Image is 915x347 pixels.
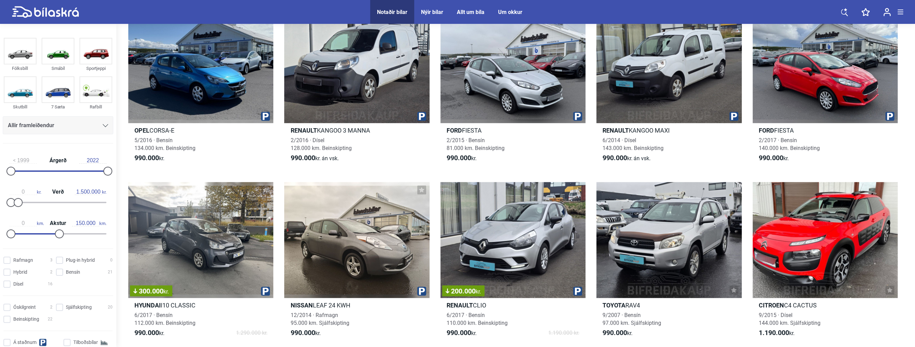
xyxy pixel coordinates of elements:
[440,182,585,343] a: 200.000kr.RenaultCLIO6/2017 · Bensín110.000 km. Beinskipting990.000kr.1.190.000 kr.
[261,287,270,296] img: parking.png
[602,312,661,326] span: 9/2007 · Bensín 97.000 km. Sjálfskipting
[50,257,53,264] span: 3
[596,7,741,168] a: RenaultKANGOO MAXI6/2014 · Dísel143.000 km. Beinskipting990.000kr.
[440,126,585,134] h2: FIESTA
[883,8,891,16] img: user-login.svg
[759,329,789,337] b: 1.190.000
[602,329,627,337] b: 990.000
[596,126,741,134] h2: KANGOO MAXI
[290,329,315,337] b: 990.000
[498,9,522,15] a: Um okkur
[48,158,68,163] span: Árgerð
[236,329,267,337] span: 1.290.000 kr.
[440,301,585,309] h2: CLIO
[73,339,98,346] span: Tilboðsbílar
[79,103,112,111] div: Rafbíll
[284,7,429,168] a: RenaultKANGOO 3 MANNA2/2016 · Dísel128.000 km. Beinskipting990.000kr.
[759,154,783,162] b: 990.000
[42,64,74,72] div: Smábíl
[447,312,508,326] span: 6/2017 · Bensín 110.000 km. Beinskipting
[8,121,54,130] span: Allir framleiðendur
[284,301,429,309] h2: LEAF 24 KWH
[753,7,898,168] a: FordFIESTA2/2017 · Bensín140.000 km. Beinskipting990.000kr.
[284,126,429,134] h2: KANGOO 3 MANNA
[447,329,477,337] span: kr.
[596,182,741,343] a: ToyotaRAV49/2007 · Bensín97.000 km. Sjálfskipting990.000kr.
[447,137,505,151] span: 2/2015 · Bensín 81.000 km. Beinskipting
[134,154,164,162] span: kr.
[573,112,582,121] img: parking.png
[440,7,585,168] a: FordFIESTA2/2015 · Bensín81.000 km. Beinskipting990.000kr.
[290,154,338,162] span: kr.
[134,302,161,309] b: Hyundai
[602,329,633,337] span: kr.
[602,127,629,134] b: Renault
[13,281,23,288] span: Dísel
[163,288,169,295] span: kr.
[48,316,53,323] span: 22
[753,126,898,134] h2: FIESTA
[66,304,92,311] span: Sjálfskipting
[447,127,462,134] b: Ford
[10,220,44,226] span: km.
[50,304,53,311] span: 2
[133,288,169,295] span: 300.000
[4,64,37,72] div: Fólksbíll
[50,269,53,276] span: 2
[108,269,113,276] span: 21
[10,189,41,195] span: kr.
[548,329,579,337] span: 1.190.000 kr.
[66,257,95,264] span: Plug-in hybrid
[108,304,113,311] span: 20
[753,301,898,309] h2: C4 CACTUS
[42,103,74,111] div: 7 Sæta
[377,9,407,15] a: Notaðir bílar
[13,269,27,276] span: Hybrid
[13,316,39,323] span: Beinskipting
[134,127,149,134] b: Opel
[290,127,317,134] b: Renault
[417,112,426,121] img: parking.png
[602,302,625,309] b: Toyota
[79,64,112,72] div: Sportjeppi
[261,112,270,121] img: parking.png
[421,9,443,15] a: Nýir bílar
[290,137,351,151] span: 2/2016 · Dísel 128.000 km. Beinskipting
[66,269,80,276] span: Bensín
[110,257,113,264] span: 0
[446,288,481,295] span: 200.000
[759,137,820,151] span: 2/2017 · Bensín 140.000 km. Beinskipting
[759,329,795,337] span: kr.
[602,154,627,162] b: 990.000
[729,112,738,121] img: parking.png
[290,312,349,326] span: 12/2014 · Rafmagn 95.000 km. Sjálfskipting
[13,339,37,346] span: Á staðnum
[290,302,313,309] b: Nissan
[134,137,195,151] span: 5/2016 · Bensín 134.000 km. Beinskipting
[596,301,741,309] h2: RAV4
[759,302,784,309] b: Citroen
[128,7,273,168] a: OpelCORSA-E5/2016 · Bensín134.000 km. Beinskipting990.000kr.
[602,154,651,162] span: kr.
[447,302,473,309] b: Renault
[128,182,273,343] a: 300.000kr.HyundaiI10 CLASSIC6/2017 · Bensín112.000 km. Beinskipting990.000kr.1.290.000 kr.
[134,329,159,337] b: 990.000
[13,304,36,311] span: Óskilgreint
[72,220,106,226] span: km.
[134,312,195,326] span: 6/2017 · Bensín 112.000 km. Beinskipting
[284,182,429,343] a: NissanLEAF 24 KWH12/2014 · Rafmagn95.000 km. Sjálfskipting990.000kr.
[128,126,273,134] h2: CORSA-E
[753,182,898,343] a: CitroenC4 CACTUS9/2015 · Dísel144.000 km. Sjálfskipting1.190.000kr.
[290,154,315,162] b: 990.000
[602,137,664,151] span: 6/2014 · Dísel 143.000 km. Beinskipting
[885,112,894,121] img: parking.png
[457,9,484,15] a: Allt um bíla
[759,312,820,326] span: 9/2015 · Dísel 144.000 km. Sjálfskipting
[48,281,53,288] span: 16
[13,257,33,264] span: Rafmagn
[759,127,774,134] b: Ford
[573,287,582,296] img: parking.png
